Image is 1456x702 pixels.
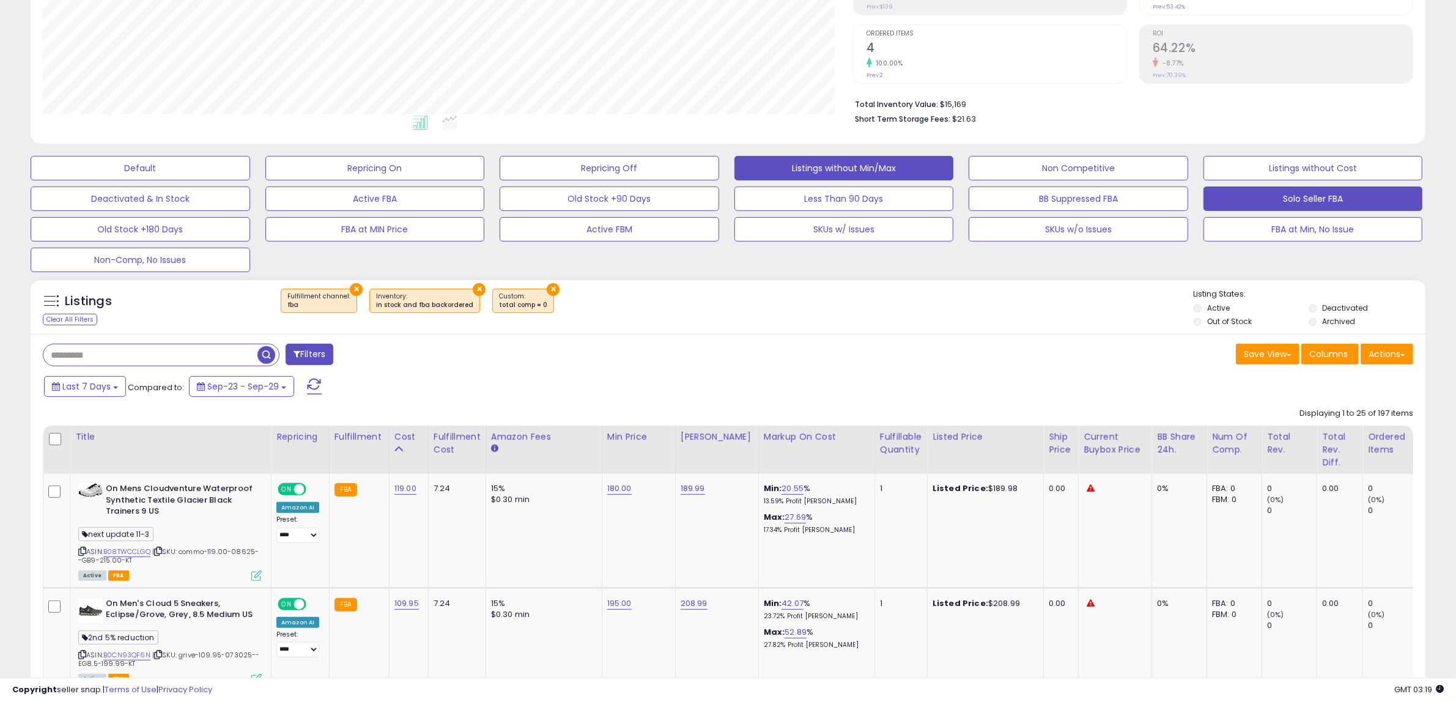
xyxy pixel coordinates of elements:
label: Active [1207,303,1230,313]
div: 0 [1267,598,1317,609]
div: Amazon AI [276,617,319,628]
div: 0 [1267,505,1317,516]
div: Total Rev. [1267,430,1312,456]
div: Num of Comp. [1212,430,1257,456]
button: Filters [286,344,333,365]
div: 1 [880,483,918,494]
div: Preset: [276,630,320,658]
button: Active FBM [500,217,719,242]
a: Terms of Use [105,684,157,695]
button: SKUs w/o Issues [969,217,1188,242]
strong: Copyright [12,684,57,695]
div: 0 [1267,620,1317,631]
span: Custom: [499,292,547,310]
div: Cost [394,430,423,443]
b: Listed Price: [933,597,988,609]
button: Deactivated & In Stock [31,187,250,211]
div: Fulfillable Quantity [880,430,922,456]
a: B08TWCCLGQ [103,547,150,557]
b: Short Term Storage Fees: [855,114,950,124]
span: next update 11-3 [78,527,153,541]
span: Ordered Items [867,31,1126,37]
a: 42.07 [782,597,804,610]
b: On Men's Cloud 5 Sneakers, Eclipse/Grove, Grey, 8.5 Medium US [106,598,254,624]
div: [PERSON_NAME] [681,430,753,443]
span: $21.63 [952,113,976,125]
small: Prev: 2 [867,72,883,79]
small: (0%) [1368,495,1385,504]
li: $15,169 [855,96,1404,111]
p: 13.59% Profit [PERSON_NAME] [764,497,865,506]
div: 7.24 [434,598,476,609]
button: Less Than 90 Days [734,187,954,211]
button: Default [31,156,250,180]
button: Active FBA [265,187,485,211]
a: 180.00 [607,482,632,495]
div: 0 [1368,505,1417,516]
div: seller snap | | [12,684,212,696]
div: fba [287,301,350,309]
small: (0%) [1267,495,1284,504]
div: Displaying 1 to 25 of 197 items [1299,408,1413,419]
button: Non-Comp, No Issues [31,248,250,272]
button: Non Competitive [969,156,1188,180]
h2: 64.22% [1153,41,1413,57]
button: Old Stock +90 Days [500,187,719,211]
button: Save View [1236,344,1299,364]
button: × [350,283,363,296]
span: Compared to: [128,382,184,393]
div: Current Buybox Price [1084,430,1147,456]
div: $0.30 min [491,609,593,620]
div: % [764,512,865,534]
button: Old Stock +180 Days [31,217,250,242]
b: Max: [764,511,785,523]
b: Min: [764,597,782,609]
div: ASIN: [78,483,262,580]
div: 15% [491,598,593,609]
a: 109.95 [394,597,419,610]
div: Amazon AI [276,502,319,513]
div: Fulfillment Cost [434,430,481,456]
div: 15% [491,483,593,494]
div: total comp = 0 [499,301,547,309]
img: 41TbUiJYbLL._SL40_.jpg [78,598,103,623]
b: Total Inventory Value: [855,99,938,109]
small: (0%) [1368,610,1385,619]
a: 27.69 [785,511,806,523]
div: 0.00 [1049,598,1069,609]
button: Sep-23 - Sep-29 [189,376,294,397]
div: % [764,598,865,621]
button: FBA at MIN Price [265,217,485,242]
div: Repricing [276,430,324,443]
span: Fulfillment channel : [287,292,350,310]
span: Sep-23 - Sep-29 [207,380,279,393]
button: Columns [1301,344,1359,364]
span: Inventory : [376,292,473,310]
button: Listings without Min/Max [734,156,954,180]
button: Actions [1361,344,1413,364]
b: Listed Price: [933,482,988,494]
div: $189.98 [933,483,1034,494]
span: OFF [305,599,324,609]
div: 1 [880,598,918,609]
div: FBA: 0 [1212,483,1252,494]
a: 52.89 [785,626,807,638]
span: 2025-10-7 03:19 GMT [1394,684,1444,695]
span: OFF [305,484,324,495]
button: SKUs w/ Issues [734,217,954,242]
button: Repricing On [265,156,485,180]
span: | SKU: commo-119.00-08625--GB9-215.00-KT [78,547,259,565]
b: Min: [764,482,782,494]
div: 0 [1267,483,1317,494]
small: (0%) [1267,610,1284,619]
small: Prev: 70.39% [1153,72,1186,79]
div: Fulfillment [334,430,384,443]
div: $208.99 [933,598,1034,609]
span: | SKU: grive-109.95-073025--EG8.5-199.99-KT [78,650,260,668]
small: Prev: 53.42% [1153,3,1185,10]
div: Clear All Filters [43,314,97,325]
button: FBA at Min, No Issue [1203,217,1423,242]
div: Min Price [607,430,670,443]
span: ON [279,599,294,609]
div: $0.30 min [491,494,593,505]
